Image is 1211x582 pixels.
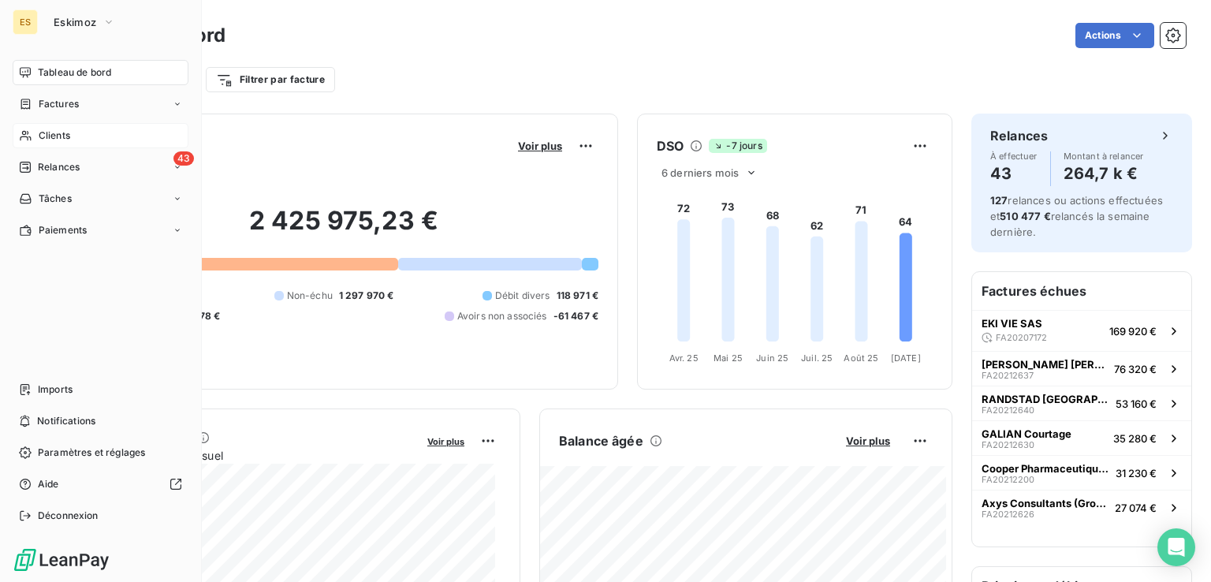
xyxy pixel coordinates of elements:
[423,434,469,448] button: Voir plus
[1109,325,1157,338] span: 169 920 €
[39,192,72,206] span: Tâches
[54,16,96,28] span: Eskimoz
[1116,397,1157,410] span: 53 160 €
[972,272,1191,310] h6: Factures échues
[38,160,80,174] span: Relances
[89,205,598,252] h2: 2 425 975,23 €
[518,140,562,152] span: Voir plus
[1075,23,1154,48] button: Actions
[972,310,1191,351] button: EKI VIE SASFA20207172169 920 €
[982,475,1034,484] span: FA20212200
[669,353,699,364] tspan: Avr. 25
[513,139,567,153] button: Voir plus
[1115,502,1157,514] span: 27 074 €
[844,353,878,364] tspan: Août 25
[982,371,1034,380] span: FA20212637
[972,455,1191,490] button: Cooper Pharmaceutique FrançaiseFA2021220031 230 €
[841,434,895,448] button: Voir plus
[39,97,79,111] span: Factures
[1116,467,1157,479] span: 31 230 €
[996,333,1047,342] span: FA20207172
[339,289,394,303] span: 1 297 970 €
[1114,363,1157,375] span: 76 320 €
[972,490,1191,524] button: Axys Consultants (Groupe Volkswagen FranFA2021262627 074 €
[427,436,464,447] span: Voir plus
[559,431,643,450] h6: Balance âgée
[557,289,598,303] span: 118 971 €
[553,309,598,323] span: -61 467 €
[982,358,1108,371] span: [PERSON_NAME] [PERSON_NAME] SAS
[39,223,87,237] span: Paiements
[173,151,194,166] span: 43
[990,194,1008,207] span: 127
[982,405,1034,415] span: FA20212640
[206,67,335,92] button: Filtrer par facture
[1113,432,1157,445] span: 35 280 €
[982,462,1109,475] span: Cooper Pharmaceutique Française
[756,353,788,364] tspan: Juin 25
[891,353,921,364] tspan: [DATE]
[972,351,1191,386] button: [PERSON_NAME] [PERSON_NAME] SASFA2021263776 320 €
[495,289,550,303] span: Débit divers
[846,435,890,447] span: Voir plus
[1064,161,1144,186] h4: 264,7 k €
[287,289,333,303] span: Non-échu
[1064,151,1144,161] span: Montant à relancer
[38,509,99,523] span: Déconnexion
[714,353,743,364] tspan: Mai 25
[13,547,110,573] img: Logo LeanPay
[990,194,1163,238] span: relances ou actions effectuées et relancés la semaine dernière.
[982,440,1034,450] span: FA20212630
[990,161,1038,186] h4: 43
[709,139,766,153] span: -7 jours
[982,497,1109,509] span: Axys Consultants (Groupe Volkswagen Fran
[982,427,1071,440] span: GALIAN Courtage
[990,151,1038,161] span: À effectuer
[13,472,188,497] a: Aide
[89,447,416,464] span: Chiffre d'affaires mensuel
[39,129,70,143] span: Clients
[990,126,1048,145] h6: Relances
[38,382,73,397] span: Imports
[982,317,1042,330] span: EKI VIE SAS
[801,353,833,364] tspan: Juil. 25
[972,420,1191,455] button: GALIAN CourtageFA2021263035 280 €
[13,9,38,35] div: ES
[38,65,111,80] span: Tableau de bord
[457,309,547,323] span: Avoirs non associés
[657,136,684,155] h6: DSO
[1000,210,1050,222] span: 510 477 €
[1157,528,1195,566] div: Open Intercom Messenger
[982,393,1109,405] span: RANDSTAD [GEOGRAPHIC_DATA]
[982,509,1034,519] span: FA20212626
[38,477,59,491] span: Aide
[37,414,95,428] span: Notifications
[972,386,1191,420] button: RANDSTAD [GEOGRAPHIC_DATA]FA2021264053 160 €
[661,166,739,179] span: 6 derniers mois
[38,446,145,460] span: Paramètres et réglages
